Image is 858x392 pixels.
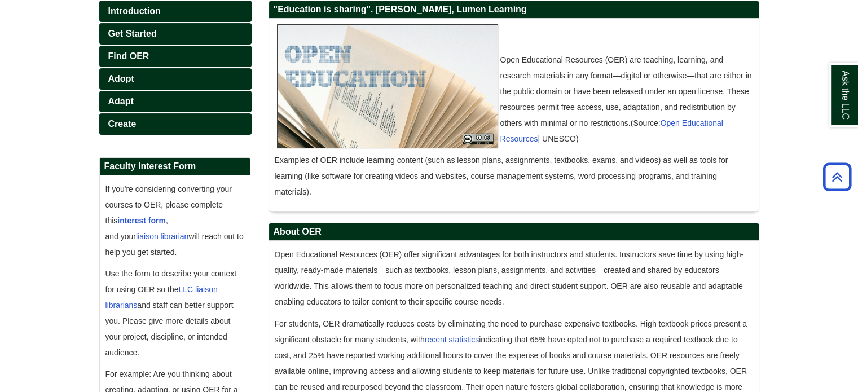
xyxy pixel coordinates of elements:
[108,29,157,38] span: Get Started
[99,91,252,112] a: Adapt
[99,1,252,22] a: Introduction
[108,51,149,61] span: Find OER
[108,6,161,16] span: Introduction
[500,118,723,143] a: Open Educational Resources
[500,118,723,143] span: (Source: | UNESCO)
[269,223,759,241] h2: About OER
[99,68,252,90] a: Adopt
[108,119,137,129] span: Create
[500,55,752,127] span: Open Educational Resources (OER) are teaching, learning, and research materials in any format—dig...
[99,46,252,67] a: Find OER
[99,23,252,45] a: Get Started
[108,74,134,83] span: Adopt
[136,232,188,241] a: liaison librarian
[425,335,479,344] a: recent statistics
[275,156,728,196] span: Examples of OER include learning content (such as lesson plans, assignments, textbooks, exams, an...
[99,113,252,135] a: Create
[819,169,855,184] a: Back to Top
[100,158,250,175] h2: Faculty Interest Form
[108,96,134,106] span: Adapt
[105,184,244,257] span: If you're considering converting your courses to OER, please complete this , and your will reach ...
[275,250,744,306] span: Open Educational Resources (OER) offer significant advantages for both instructors and students. ...
[105,269,237,357] span: Use the form to describe your context for using OER so the and staff can better support you. Plea...
[117,216,166,225] a: interest form
[269,1,759,19] h2: "Education is sharing". [PERSON_NAME], Lumen Learning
